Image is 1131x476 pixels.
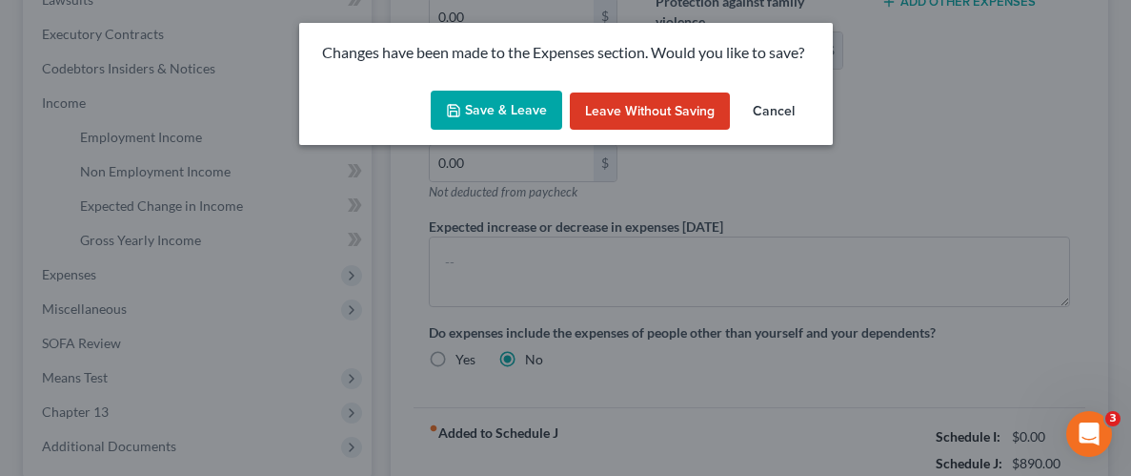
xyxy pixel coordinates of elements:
span: 3 [1105,411,1121,426]
p: Changes have been made to the Expenses section. Would you like to save? [322,42,810,64]
iframe: Intercom live chat [1066,411,1112,457]
button: Leave without Saving [570,93,730,131]
button: Cancel [737,93,810,131]
button: Save & Leave [431,91,562,131]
